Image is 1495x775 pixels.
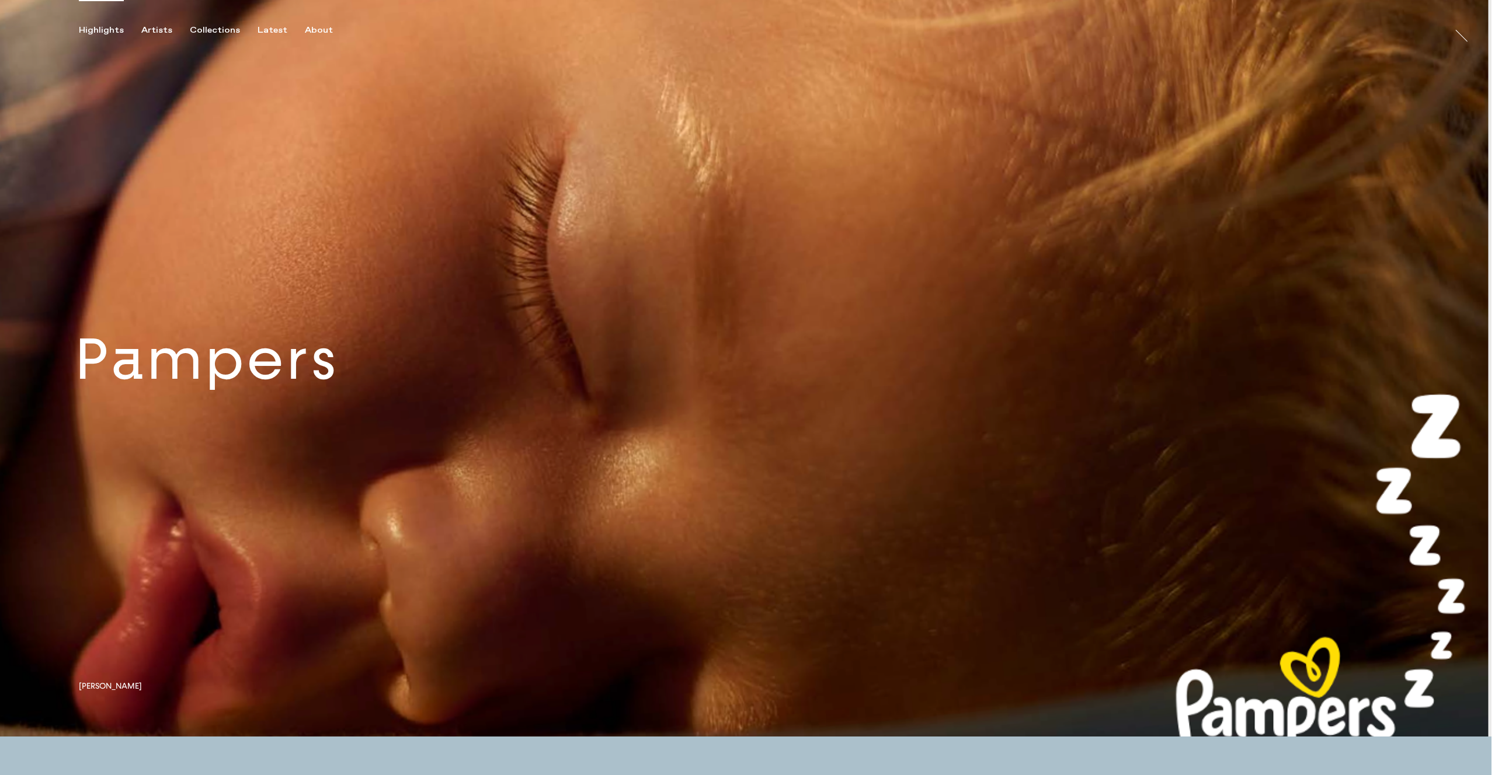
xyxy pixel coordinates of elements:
button: Highlights [79,25,141,36]
div: About [305,25,333,36]
div: Latest [258,25,287,36]
button: Latest [258,25,305,36]
div: Collections [190,25,240,36]
button: Collections [190,25,258,36]
div: Highlights [79,25,124,36]
button: Artists [141,25,190,36]
button: About [305,25,350,36]
div: Artists [141,25,172,36]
